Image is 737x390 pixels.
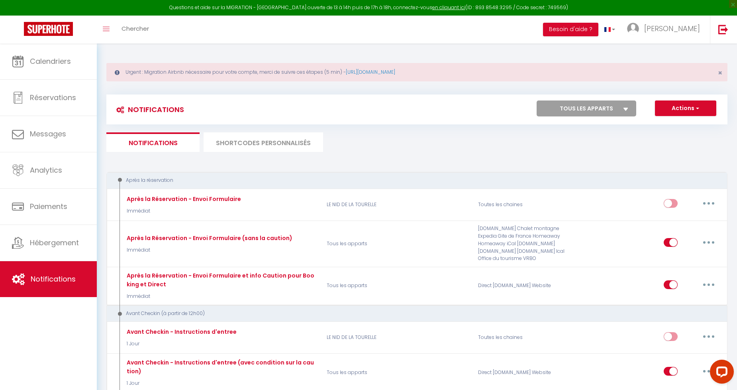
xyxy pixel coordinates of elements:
div: Toutes les chaines [473,193,574,216]
p: LE NID DE LA TOURELLE [321,193,473,216]
span: Paiements [30,201,67,211]
span: Messages [30,129,66,139]
h3: Notifications [112,100,184,118]
p: Tous les apparts [321,271,473,300]
div: Avant Checkin (à partir de 12h00) [114,310,708,317]
span: Réservations [30,93,76,102]
button: Close [718,69,722,77]
li: Notifications [106,132,200,152]
span: Analytics [30,165,62,175]
button: Besoin d'aide ? [543,23,598,36]
div: [DOMAIN_NAME] Chalet montagne Expedia Gite de France Homeaway Homeaway iCal [DOMAIN_NAME] [DOMAIN... [473,225,574,262]
a: Chercher [116,16,155,43]
img: ... [627,23,639,35]
span: Calendriers [30,56,71,66]
li: SHORTCODES PERSONNALISÉS [204,132,323,152]
iframe: LiveChat chat widget [704,357,737,390]
a: [URL][DOMAIN_NAME] [346,69,395,75]
div: Toutes les chaines [473,326,574,349]
p: 1 Jour [125,340,237,348]
div: Après la réservation [114,177,708,184]
p: LE NID DE LA TOURELLE [321,326,473,349]
div: Direct [DOMAIN_NAME] Website [473,271,574,300]
div: Avant Checkin - Instructions d'entree (avec condition sur la caution) [125,358,316,376]
p: Immédiat [125,293,316,300]
div: Après la Réservation - Envoi Formulaire (sans la caution) [125,234,292,242]
p: Tous les apparts [321,225,473,262]
div: Après la Réservation - Envoi Formulaire [125,195,241,203]
img: logout [718,24,728,34]
div: Urgent : Migration Airbnb nécessaire pour votre compte, merci de suivre ces étapes (5 min) - [106,63,727,81]
div: Après la Réservation - Envoi Formulaire et info Caution pour Booking et Direct [125,271,316,289]
span: [PERSON_NAME] [644,24,700,33]
a: en cliquant ici [432,4,465,11]
button: Actions [655,100,716,116]
p: Immédiat [125,246,292,254]
a: ... [PERSON_NAME] [621,16,710,43]
div: Direct [DOMAIN_NAME] Website [473,358,574,387]
p: Tous les apparts [321,358,473,387]
span: Chercher [122,24,149,33]
span: Hébergement [30,238,79,248]
span: Notifications [31,274,76,284]
img: Super Booking [24,22,73,36]
span: × [718,68,722,78]
p: 1 Jour [125,380,316,387]
p: Immédiat [125,207,241,215]
div: Avant Checkin - Instructions d'entree [125,327,237,336]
